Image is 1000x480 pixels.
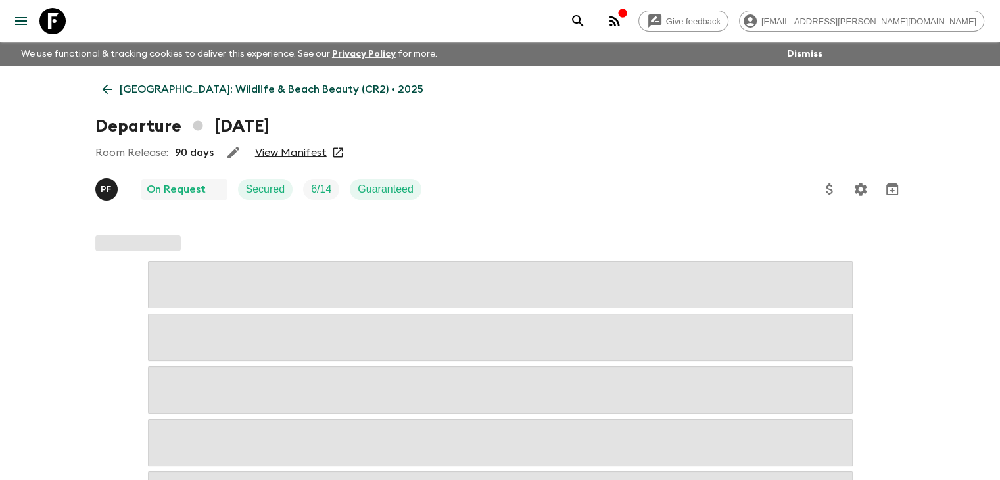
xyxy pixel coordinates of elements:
p: Guaranteed [358,181,414,197]
a: Privacy Policy [332,49,396,59]
p: 90 days [175,145,214,160]
button: Settings [847,176,874,203]
button: menu [8,8,34,34]
p: [GEOGRAPHIC_DATA]: Wildlife & Beach Beauty (CR2) • 2025 [120,82,423,97]
p: On Request [147,181,206,197]
p: Secured [246,181,285,197]
button: search adventures [565,8,591,34]
a: Give feedback [638,11,728,32]
p: Room Release: [95,145,168,160]
h1: Departure [DATE] [95,113,270,139]
div: [EMAIL_ADDRESS][PERSON_NAME][DOMAIN_NAME] [739,11,984,32]
span: Give feedback [659,16,728,26]
button: Dismiss [784,45,826,63]
p: P F [101,184,112,195]
div: Trip Fill [303,179,339,200]
p: 6 / 14 [311,181,331,197]
button: PF [95,178,120,201]
span: Pedro Flores [95,182,120,193]
a: View Manifest [255,146,327,159]
button: Update Price, Early Bird Discount and Costs [817,176,843,203]
span: [EMAIL_ADDRESS][PERSON_NAME][DOMAIN_NAME] [754,16,984,26]
button: Archive (Completed, Cancelled or Unsynced Departures only) [879,176,905,203]
p: We use functional & tracking cookies to deliver this experience. See our for more. [16,42,442,66]
div: Secured [238,179,293,200]
a: [GEOGRAPHIC_DATA]: Wildlife & Beach Beauty (CR2) • 2025 [95,76,431,103]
